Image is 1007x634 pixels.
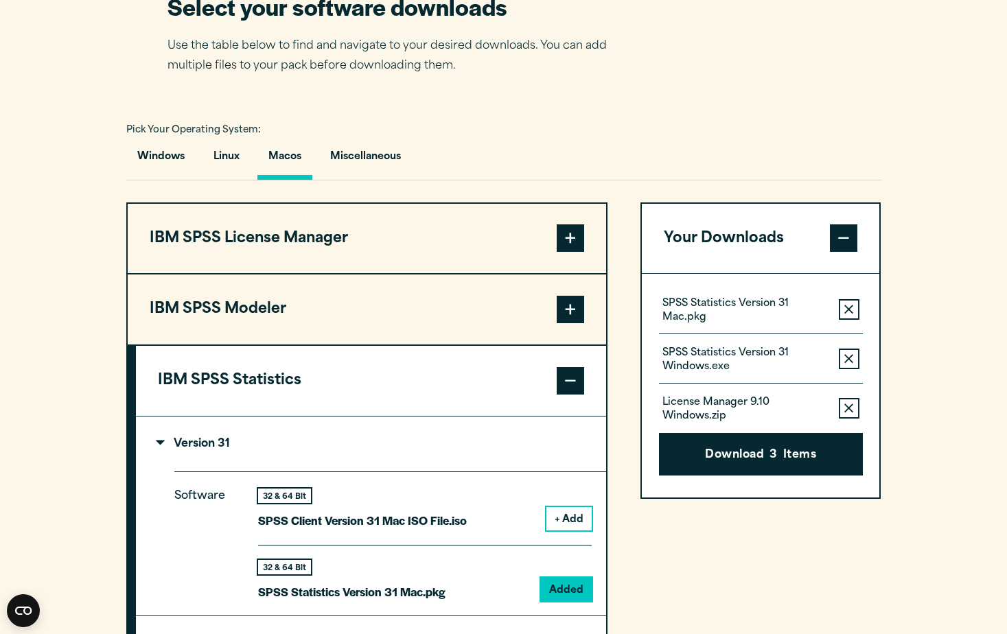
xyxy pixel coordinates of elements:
p: Software [174,486,236,590]
p: License Manager 9.10 Windows.zip [662,396,828,423]
button: Macos [257,141,312,180]
button: + Add [546,507,592,530]
button: Linux [202,141,251,180]
button: Miscellaneous [319,141,412,180]
button: Windows [126,141,196,180]
div: 32 & 64 Bit [258,489,311,503]
span: Pick Your Operating System: [126,126,261,134]
div: 32 & 64 Bit [258,560,311,574]
span: 3 [769,447,777,465]
button: IBM SPSS License Manager [128,204,606,274]
button: IBM SPSS Statistics [136,346,606,416]
button: Download3Items [659,433,863,475]
button: IBM SPSS Modeler [128,274,606,344]
summary: Version 31 [136,416,606,471]
p: SPSS Statistics Version 31 Mac.pkg [258,582,445,602]
button: Added [541,578,592,601]
p: SPSS Statistics Version 31 Windows.exe [662,347,828,374]
p: SPSS Statistics Version 31 Mac.pkg [662,297,828,325]
div: Your Downloads [642,273,880,497]
button: Open CMP widget [7,594,40,627]
p: SPSS Client Version 31 Mac ISO File.iso [258,510,467,530]
p: Version 31 [158,438,230,449]
p: Use the table below to find and navigate to your desired downloads. You can add multiple files to... [167,36,627,76]
button: Your Downloads [642,204,880,274]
